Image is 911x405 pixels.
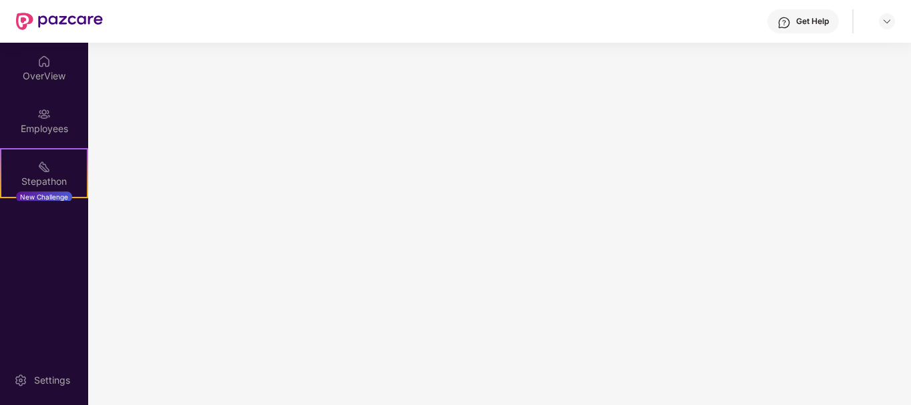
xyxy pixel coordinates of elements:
[1,175,87,188] div: Stepathon
[882,16,892,27] img: svg+xml;base64,PHN2ZyBpZD0iRHJvcGRvd24tMzJ4MzIiIHhtbG5zPSJodHRwOi8vd3d3LnczLm9yZy8yMDAwL3N2ZyIgd2...
[777,16,791,29] img: svg+xml;base64,PHN2ZyBpZD0iSGVscC0zMngzMiIgeG1sbnM9Imh0dHA6Ly93d3cudzMub3JnLzIwMDAvc3ZnIiB3aWR0aD...
[37,55,51,68] img: svg+xml;base64,PHN2ZyBpZD0iSG9tZSIgeG1sbnM9Imh0dHA6Ly93d3cudzMub3JnLzIwMDAvc3ZnIiB3aWR0aD0iMjAiIG...
[796,16,829,27] div: Get Help
[37,107,51,121] img: svg+xml;base64,PHN2ZyBpZD0iRW1wbG95ZWVzIiB4bWxucz0iaHR0cDovL3d3dy53My5vcmcvMjAwMC9zdmciIHdpZHRoPS...
[37,160,51,173] img: svg+xml;base64,PHN2ZyB4bWxucz0iaHR0cDovL3d3dy53My5vcmcvMjAwMC9zdmciIHdpZHRoPSIyMSIgaGVpZ2h0PSIyMC...
[30,374,74,387] div: Settings
[14,374,27,387] img: svg+xml;base64,PHN2ZyBpZD0iU2V0dGluZy0yMHgyMCIgeG1sbnM9Imh0dHA6Ly93d3cudzMub3JnLzIwMDAvc3ZnIiB3aW...
[16,191,72,202] div: New Challenge
[16,13,103,30] img: New Pazcare Logo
